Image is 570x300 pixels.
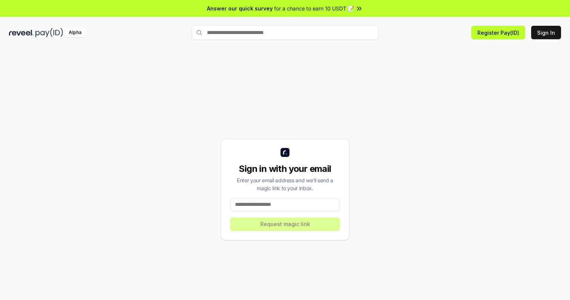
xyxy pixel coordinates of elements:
img: reveel_dark [9,28,34,37]
img: pay_id [35,28,63,37]
img: logo_small [281,148,289,157]
div: Enter your email address and we’ll send a magic link to your inbox. [230,176,340,192]
div: Sign in with your email [230,163,340,175]
div: Alpha [65,28,86,37]
button: Register Pay(ID) [471,26,525,39]
button: Sign In [531,26,561,39]
span: Answer our quick survey [207,4,273,12]
span: for a chance to earn 10 USDT 📝 [274,4,354,12]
